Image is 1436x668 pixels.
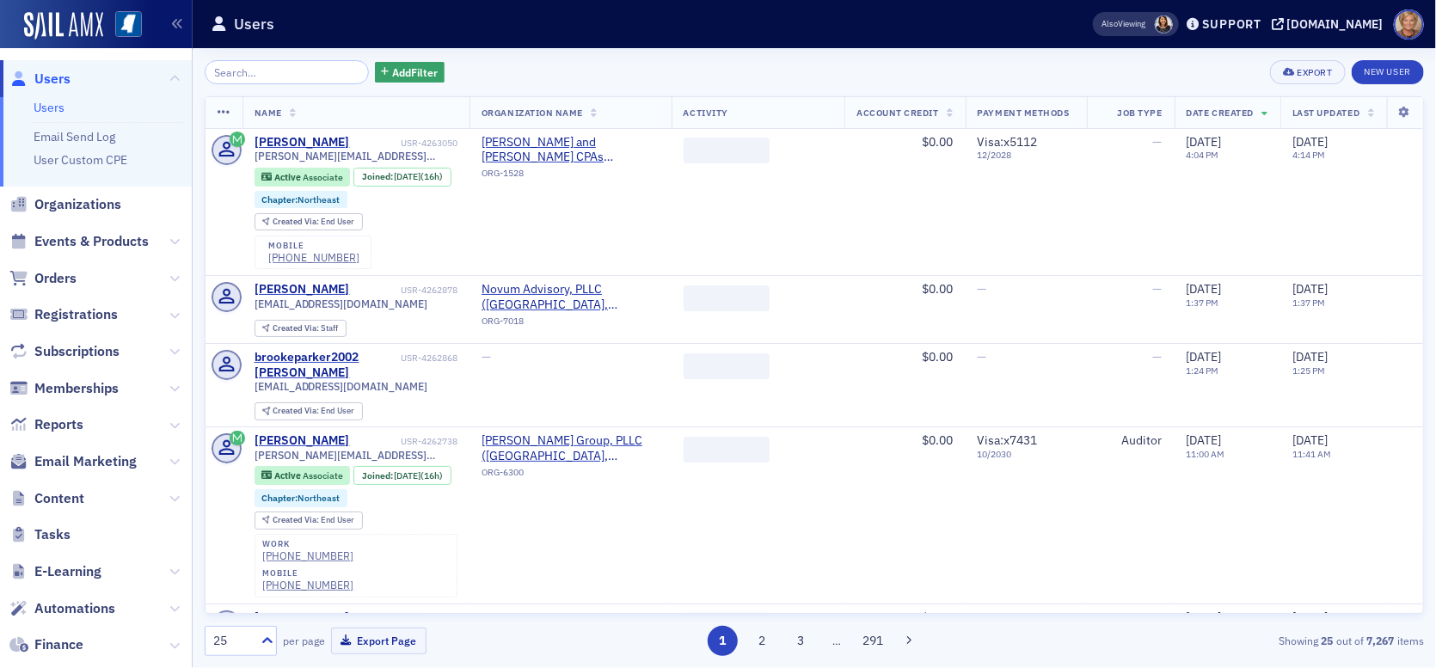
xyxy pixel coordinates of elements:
[34,635,83,654] span: Finance
[273,324,338,334] div: Staff
[394,170,420,182] span: [DATE]
[394,171,443,182] div: (16h)
[978,610,987,625] span: —
[1187,134,1222,150] span: [DATE]
[24,12,103,40] img: SailAMX
[1364,633,1397,648] strong: 7,267
[1394,9,1424,40] span: Profile
[303,171,343,183] span: Associate
[978,449,1075,460] span: 10 / 2030
[923,134,954,150] span: $0.00
[34,562,101,581] span: E-Learning
[1292,134,1328,150] span: [DATE]
[262,539,353,549] div: work
[353,436,457,447] div: USR-4262738
[273,218,354,227] div: End User
[34,100,64,115] a: Users
[353,138,457,149] div: USR-4263050
[482,135,660,165] a: [PERSON_NAME] and [PERSON_NAME] CPAs ([GEOGRAPHIC_DATA], [GEOGRAPHIC_DATA])
[268,241,359,251] div: mobile
[392,64,438,80] span: Add Filter
[1102,18,1146,30] span: Viewing
[708,626,738,656] button: 1
[261,492,298,504] span: Chapter :
[273,216,321,227] span: Created Via :
[9,489,84,508] a: Content
[1298,68,1333,77] div: Export
[482,282,660,312] a: Novum Advisory, PLLC ([GEOGRAPHIC_DATA], [GEOGRAPHIC_DATA])
[34,415,83,434] span: Reports
[978,150,1075,161] span: 12 / 2028
[273,405,321,416] span: Created Via :
[255,512,363,530] div: Created Via: End User
[1187,149,1219,161] time: 4:04 PM
[923,610,954,625] span: $0.00
[34,129,115,144] a: Email Send Log
[9,599,115,618] a: Automations
[303,469,343,481] span: Associate
[1102,18,1119,29] div: Also
[9,195,121,214] a: Organizations
[273,516,354,525] div: End User
[255,168,351,187] div: Active: Active: Associate
[1287,16,1384,32] div: [DOMAIN_NAME]
[255,610,350,626] a: [PERSON_NAME]
[684,107,728,119] span: Activity
[1187,610,1222,625] span: [DATE]
[261,493,340,504] a: Chapter:Northeast
[262,568,353,579] div: mobile
[262,579,353,591] a: [PHONE_NUMBER]
[255,191,348,208] div: Chapter:
[34,525,71,544] span: Tasks
[978,432,1038,448] span: Visa : x7431
[394,469,420,481] span: [DATE]
[1187,448,1225,460] time: 11:00 AM
[255,282,350,297] a: [PERSON_NAME]
[255,350,398,380] div: brookeparker2002 [PERSON_NAME]
[273,514,321,525] span: Created Via :
[684,437,770,463] span: ‌
[1292,297,1325,309] time: 1:37 PM
[34,152,127,168] a: User Custom CPE
[261,193,298,205] span: Chapter :
[1292,365,1325,377] time: 1:25 PM
[684,285,770,311] span: ‌
[261,194,340,205] a: Chapter:Northeast
[1292,281,1328,297] span: [DATE]
[482,349,491,365] span: —
[34,70,71,89] span: Users
[482,316,660,333] div: ORG-7018
[482,168,660,185] div: ORG-1528
[825,633,849,648] span: …
[262,549,353,562] a: [PHONE_NUMBER]
[255,150,457,162] span: [PERSON_NAME][EMAIL_ADDRESS][DOMAIN_NAME]
[255,489,348,506] div: Chapter:
[34,232,149,251] span: Events & Products
[1318,633,1336,648] strong: 25
[1187,281,1222,297] span: [DATE]
[1099,433,1163,449] div: Auditor
[9,452,137,471] a: Email Marketing
[9,305,118,324] a: Registrations
[255,297,428,310] span: [EMAIL_ADDRESS][DOMAIN_NAME]
[34,305,118,324] span: Registrations
[1352,60,1424,84] a: New User
[1187,107,1254,119] span: Date Created
[353,168,451,187] div: Joined: 2025-09-10 00:00:00
[1153,349,1163,365] span: —
[268,251,359,264] a: [PHONE_NUMBER]
[9,415,83,434] a: Reports
[1155,15,1173,34] span: Noma Burge
[482,433,660,463] a: [PERSON_NAME] Group, PLLC ([GEOGRAPHIC_DATA], [GEOGRAPHIC_DATA])
[34,195,121,214] span: Organizations
[103,11,142,40] a: View Homepage
[362,171,395,182] span: Joined :
[482,433,660,463] span: Jarrell Group, PLLC (Tupelo, MS)
[1292,610,1328,625] span: [DATE]
[261,470,342,481] a: Active Associate
[255,433,350,449] div: [PERSON_NAME]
